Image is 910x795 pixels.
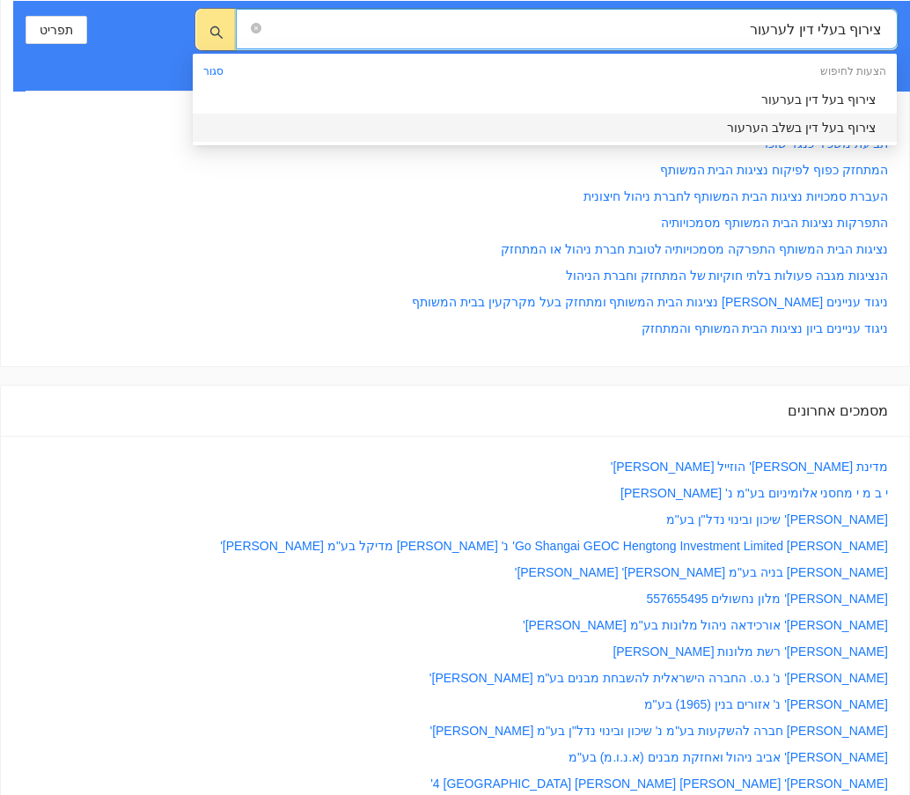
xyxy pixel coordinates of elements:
a: [PERSON_NAME]' שיכון ובינוי נדל"ן בע"מ [666,510,888,529]
span: close-circle [251,23,261,33]
a: העברת סמכויות נציגות הבית המשותף לחברת ניהול חיצונית [583,187,888,206]
a: ניגוד עניינים ביון נציגות הבית המשותף והמתחזק [642,319,888,338]
a: [PERSON_NAME]' נ' אזורים בנין (1965) בע"מ [644,695,888,714]
a: מדינת [PERSON_NAME]' הוזייל [PERSON_NAME]' [611,457,888,476]
a: [PERSON_NAME]' אורכידאה ניהול מלונות בע"מ [PERSON_NAME]' [523,615,888,635]
div: צירוף בעל דין בערעור [193,85,897,114]
span: close-circle [251,21,261,38]
span: הצעות לחיפוש [820,62,886,81]
div: צירוף בעל דין בערעור [203,90,876,109]
a: [PERSON_NAME] חברה להשקעות בע"מ נ' שיכון ובינוי נדל"ן בע"מ [PERSON_NAME]' [429,721,888,740]
a: נציגות הבית המשותף התפרקה מסמכויותיה לטובת חברת ניהול או המתחזק [501,239,888,259]
a: [PERSON_NAME]' מלון נחשולים 557655495 [646,589,888,608]
a: המתחזק כפוף לפיקוח נציגות הבית המשותף [660,160,888,180]
a: הנציגות מגבה פעולות בלתי חוקיות של המתחזק וחברת הניהול [566,266,888,285]
a: י ב מ י מחסני אלומיניום בע"מ נ' [PERSON_NAME] [620,483,888,503]
span: תפריט [40,20,73,40]
a: [PERSON_NAME]' [PERSON_NAME] 4 [GEOGRAPHIC_DATA] [PERSON_NAME]' [430,774,888,793]
span: search [209,25,224,40]
a: [PERSON_NAME]' רשת מלונות [PERSON_NAME] [613,642,888,661]
button: תפריט [26,16,87,44]
div: מסמכים אחרונים [22,386,888,436]
div: צירוף בעל דין בשלב הערעור [193,114,897,142]
a: Go Shangai GEOC Hengtong Investment Limited [PERSON_NAME]' נ' [PERSON_NAME] מדיקל בע"מ [PERSON_NA... [220,536,888,556]
a: [PERSON_NAME] בניה בע"מ [PERSON_NAME]' [PERSON_NAME]' [515,563,888,582]
a: סגור [203,65,224,77]
button: search [196,9,237,50]
a: [PERSON_NAME]' נ' נ.ט. החברה הישראלית להשבחת מבנים בע"מ [PERSON_NAME]' [429,668,888,688]
div: צירוף בעל דין בשלב הערעור [203,118,876,137]
a: ניגוד עניינים [PERSON_NAME] נציגות הבית המשותף ומתחזק בעל מקרקעין בבית המשותף [412,292,888,312]
a: התפרקות נציגות הבית המשותף מסמכויותיה [661,213,888,232]
input: מה לחפש? [265,18,883,40]
a: [PERSON_NAME]' אביב ניהול ואחזקת מבנים (א.נ.ו.מ) בע"מ [569,747,888,767]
